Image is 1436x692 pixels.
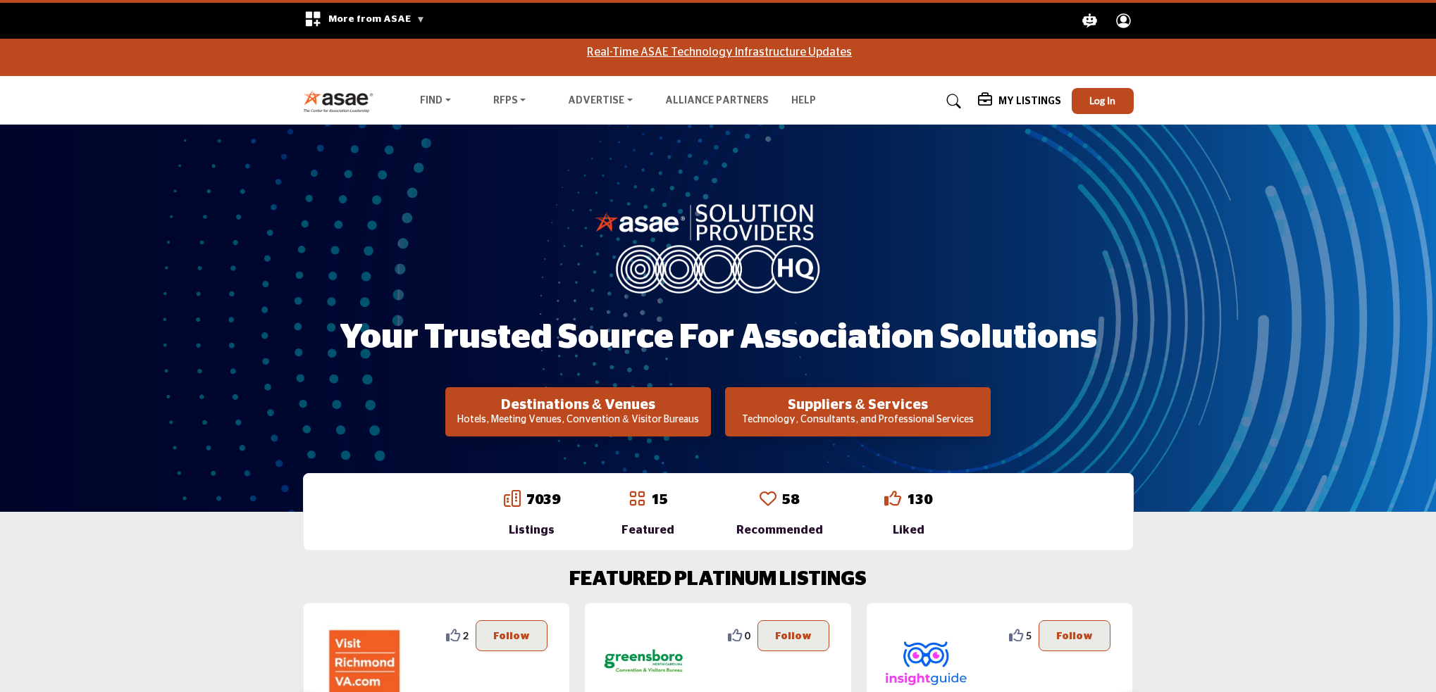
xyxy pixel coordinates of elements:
div: More from ASAE [295,3,434,39]
p: Follow [493,628,530,643]
a: Real-Time ASAE Technology Infrastructure Updates [587,46,852,58]
span: More from ASAE [328,14,425,24]
button: Suppliers & Services Technology, Consultants, and Professional Services [725,387,991,436]
a: RFPs [483,92,536,111]
a: Search [933,90,970,113]
h2: Suppliers & Services [729,396,986,413]
h5: My Listings [998,95,1061,108]
a: 7039 [526,493,560,507]
a: Find [410,92,461,111]
div: My Listings [978,93,1061,110]
h1: Your Trusted Source for Association Solutions [340,316,1097,360]
button: Log In [1072,88,1134,114]
a: Advertise [558,92,643,111]
a: Help [791,96,816,106]
a: 58 [782,493,799,507]
a: Alliance Partners [665,96,769,106]
button: Follow [757,620,829,651]
span: 2 [463,628,469,643]
a: Go to Featured [629,490,645,510]
p: Technology, Consultants, and Professional Services [729,413,986,427]
img: Site Logo [303,89,381,113]
div: Featured [621,522,674,539]
p: Follow [1056,628,1093,643]
span: 0 [745,628,750,643]
p: Hotels, Meeting Venues, Convention & Visitor Bureaus [450,413,707,427]
a: 130 [907,493,932,507]
div: Recommended [736,522,823,539]
p: Follow [775,628,812,643]
div: Liked [884,522,932,539]
a: 15 [651,493,668,507]
span: Log In [1089,94,1115,106]
button: Follow [1039,620,1110,651]
a: Go to Recommended [760,490,776,510]
div: Listings [504,522,560,539]
span: 5 [1026,628,1032,643]
img: image [595,201,841,294]
button: Destinations & Venues Hotels, Meeting Venues, Convention & Visitor Bureaus [445,387,711,436]
h2: Destinations & Venues [450,396,707,413]
i: Go to Liked [884,490,901,507]
button: Follow [476,620,547,651]
h2: FEATURED PLATINUM LISTINGS [569,568,867,592]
